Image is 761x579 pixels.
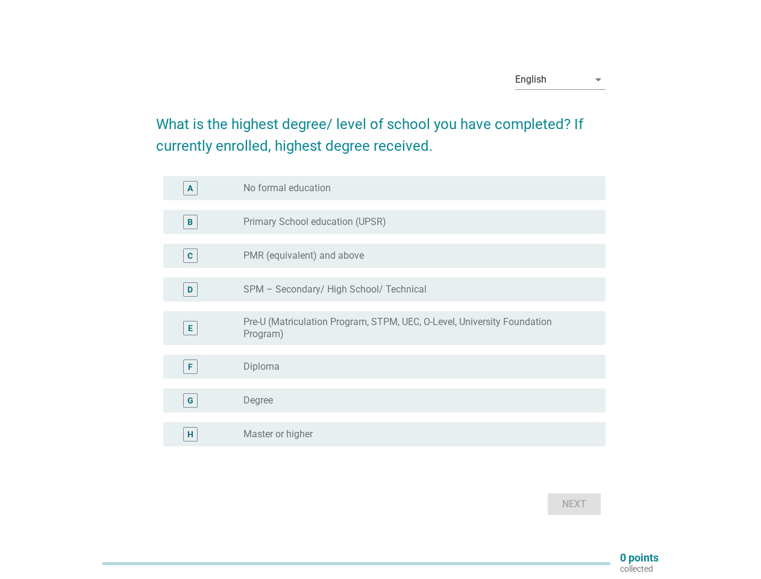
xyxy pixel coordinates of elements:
[243,361,280,373] label: Diploma
[591,72,606,87] i: arrow_drop_down
[187,428,193,441] div: H
[187,394,193,407] div: G
[188,322,193,335] div: E
[243,216,386,228] label: Primary School education (UPSR)
[156,101,606,157] h2: What is the highest degree/ level of school you have completed? If currently enrolled, highest de...
[620,552,659,563] p: 0 points
[620,563,659,574] p: collected
[243,283,427,296] label: SPM – Secondary/ High School/ Technical
[187,216,193,229] div: B
[187,182,193,195] div: A
[188,361,193,373] div: F
[187,283,193,296] div: D
[515,74,546,85] div: English
[243,182,331,194] label: No formal education
[243,316,586,340] label: Pre-U (Matriculation Program, STPM, UEC, O-Level, University Foundation Program)
[243,394,273,407] label: Degree
[243,250,364,262] label: PMR (equivalent) and above
[187,250,193,262] div: C
[243,428,313,440] label: Master or higher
